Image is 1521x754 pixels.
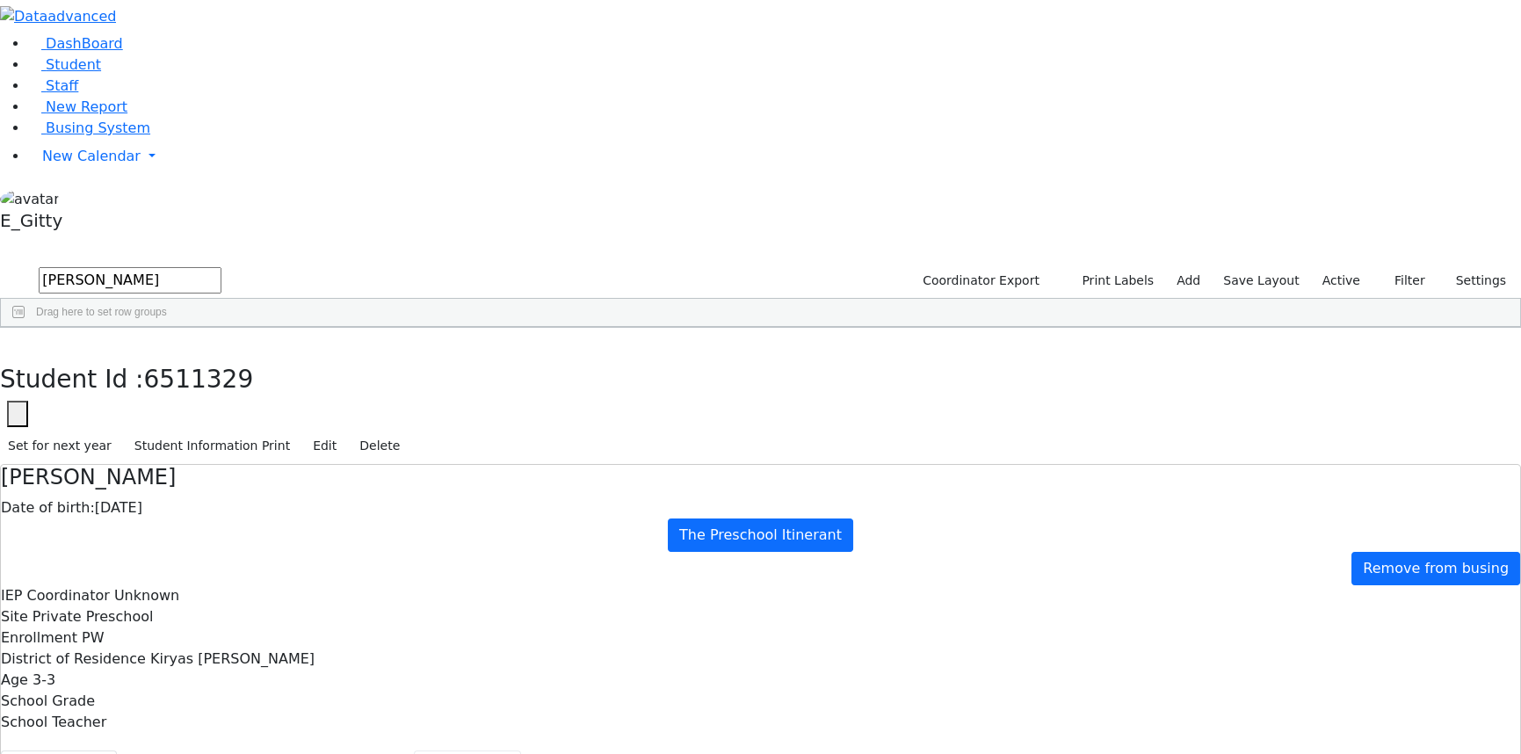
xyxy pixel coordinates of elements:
label: IEP Coordinator [1,585,110,606]
span: PW [82,629,104,646]
label: Date of birth: [1,497,95,518]
input: Search [39,267,221,294]
h4: [PERSON_NAME] [1,465,1520,490]
button: Print Labels [1061,267,1162,294]
span: Remove from busing [1363,560,1509,576]
button: Coordinator Export [911,267,1047,294]
button: Edit [305,432,344,460]
button: Student Information Print [127,432,298,460]
button: Save Layout [1215,267,1307,294]
span: New Report [46,98,127,115]
a: Busing System [28,120,150,136]
label: School Grade [1,691,95,712]
span: 6511329 [144,365,254,394]
a: New Calendar [28,139,1521,174]
span: Private Preschool [33,608,154,625]
span: Drag here to set row groups [36,306,167,318]
a: Remove from busing [1351,552,1520,585]
span: Busing System [46,120,150,136]
button: Settings [1433,267,1514,294]
a: DashBoard [28,35,123,52]
label: Active [1315,267,1368,294]
label: Age [1,670,28,691]
span: New Calendar [42,148,141,164]
button: Filter [1372,267,1433,294]
span: Kiryas [PERSON_NAME] [150,650,315,667]
span: Student [46,56,101,73]
a: Student [28,56,101,73]
a: Staff [28,77,78,94]
span: DashBoard [46,35,123,52]
label: Enrollment [1,627,77,649]
span: Staff [46,77,78,94]
span: Unknown [114,587,179,604]
div: [DATE] [1,497,1520,518]
a: New Report [28,98,127,115]
label: District of Residence [1,649,146,670]
a: The Preschool Itinerant [668,518,853,552]
a: Add [1169,267,1208,294]
label: School Teacher [1,712,106,733]
button: Delete [351,432,408,460]
span: 3-3 [33,671,55,688]
label: Site [1,606,28,627]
